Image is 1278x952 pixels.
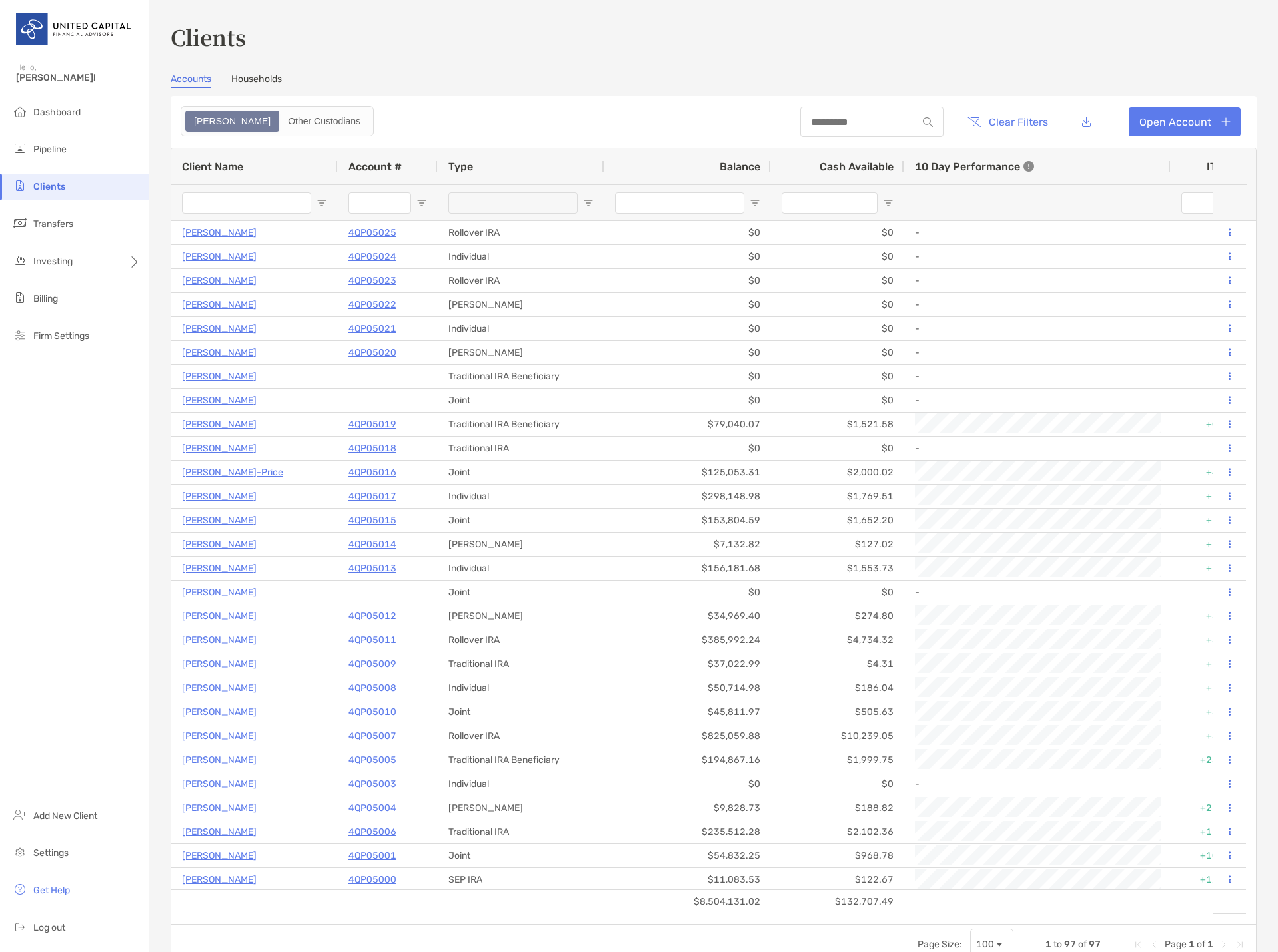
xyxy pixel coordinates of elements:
a: 4QP05011 [348,632,396,648]
div: +10.91% [1171,844,1251,867]
div: $0 [771,341,904,364]
div: Last Page [1235,939,1245,950]
div: $2,102.36 [771,820,904,843]
div: +1.89% [1171,533,1251,556]
span: Clients [33,181,65,192]
p: 4QP05003 [348,776,396,792]
div: 0% [1171,317,1251,340]
p: 4QP05005 [348,752,396,768]
div: $1,652.20 [771,509,904,532]
div: +25.29% [1171,748,1251,772]
a: 4QP05025 [348,224,396,241]
span: Firm Settings [33,330,89,342]
div: +11.69% [1171,820,1251,843]
div: $9,828.73 [604,796,771,820]
p: 4QP05012 [348,608,396,624]
a: 4QP05009 [348,656,396,672]
img: settings icon [12,844,28,860]
a: [PERSON_NAME] [182,632,257,648]
div: +12.64% [1171,868,1251,891]
div: - [915,246,1160,268]
div: $274.80 [771,604,904,628]
div: Page Size: [918,939,962,950]
div: $0 [604,341,771,364]
a: 4QP05001 [348,847,396,864]
span: Settings [33,847,69,859]
span: of [1078,939,1087,950]
img: clients icon [12,178,28,194]
a: 4QP05018 [348,440,396,457]
input: Balance Filter Input [615,192,744,214]
p: [PERSON_NAME] [182,368,257,385]
div: $153,804.59 [604,509,771,532]
a: 4QP05015 [348,512,396,529]
h3: Clients [171,21,1257,52]
a: 4QP05017 [348,488,396,505]
div: $11,083.53 [604,868,771,891]
button: Open Filter Menu [317,198,327,208]
a: [PERSON_NAME] [182,440,257,457]
a: [PERSON_NAME]-Price [182,464,283,481]
a: 4QP05019 [348,416,396,433]
button: Open Filter Menu [583,198,594,208]
a: 4QP05006 [348,824,396,840]
div: +3.85% [1171,700,1251,724]
div: 0% [1171,293,1251,316]
img: dashboard icon [12,103,28,119]
div: $0 [604,772,771,796]
p: 4QP05010 [348,704,396,720]
div: $505.63 [771,700,904,724]
span: Dashboard [33,107,81,118]
a: [PERSON_NAME] [182,728,257,744]
img: logout icon [12,919,28,935]
div: First Page [1133,939,1143,950]
a: 4QP05013 [348,560,396,577]
span: [PERSON_NAME]! [16,72,141,83]
div: Traditional IRA Beneficiary [438,365,604,388]
p: [PERSON_NAME] [182,800,257,816]
div: [PERSON_NAME] [438,293,604,316]
img: firm-settings icon [12,327,28,343]
div: $0 [604,269,771,292]
a: [PERSON_NAME] [182,752,257,768]
div: $34,969.40 [604,604,771,628]
p: 4QP05014 [348,536,396,553]
a: [PERSON_NAME] [182,320,257,337]
div: $0 [604,245,771,268]
div: +3.18% [1171,604,1251,628]
a: [PERSON_NAME] [182,776,257,792]
a: Accounts [171,73,211,88]
div: SEP IRA [438,868,604,891]
div: $132,707.49 [771,890,904,913]
button: Open Filter Menu [883,198,894,208]
div: +2.43% [1171,509,1251,532]
div: Other Custodians [281,112,368,130]
div: $37,022.99 [604,652,771,676]
div: Zoe [187,112,278,130]
div: $1,553.73 [771,557,904,580]
div: +1.00% [1171,652,1251,676]
a: 4QP05020 [348,344,396,361]
div: Individual [438,772,604,796]
div: $188.82 [771,796,904,820]
div: - [915,222,1160,244]
img: get-help icon [12,881,28,897]
div: Joint [438,581,604,604]
a: 4QP05022 [348,296,396,313]
div: +1.54% [1171,485,1251,508]
span: Balance [720,160,760,173]
div: $2,000.02 [771,461,904,484]
div: $122.67 [771,868,904,891]
button: Open Filter Menu [750,198,760,208]
a: [PERSON_NAME] [182,680,257,696]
